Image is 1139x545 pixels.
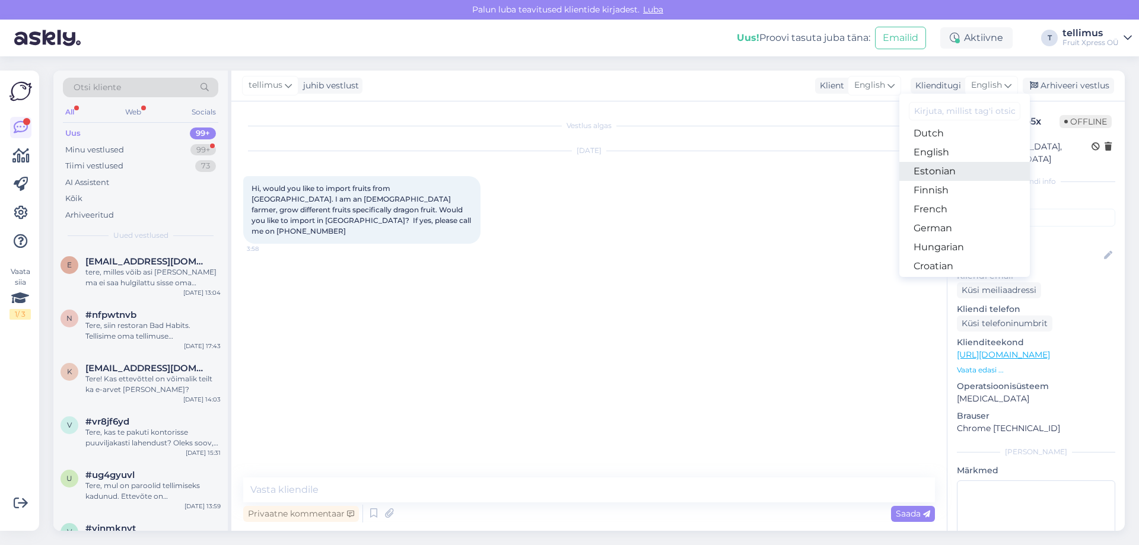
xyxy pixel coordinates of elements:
a: Finnish [899,181,1030,200]
div: Tere, kas te pakuti kontorisse puuviljakasti lahendust? Oleks soov, et puuviljad tuleksid iganäda... [85,427,221,448]
div: tere, milles võib asi [PERSON_NAME] ma ei saa hulgilattu sisse oma kasutaja ja parooliga? [85,267,221,288]
a: French [899,200,1030,219]
div: Uus [65,128,81,139]
input: Lisa nimi [957,249,1102,262]
div: 99+ [190,144,216,156]
span: English [971,79,1002,92]
a: Hungarian [899,238,1030,257]
div: [DATE] 17:43 [184,342,221,350]
a: Dutch [899,124,1030,143]
div: Aktiivne [940,27,1013,49]
span: #vinmknyt [85,523,136,534]
span: v [67,420,72,429]
a: tellimusFruit Xpress OÜ [1062,28,1132,47]
div: [PERSON_NAME] [957,447,1115,457]
div: Vestlus algas [243,120,935,131]
div: 99+ [190,128,216,139]
div: tellimus [1062,28,1119,38]
div: Privaatne kommentaar [243,506,359,522]
p: Klienditeekond [957,336,1115,349]
div: AI Assistent [65,177,109,189]
p: Vaata edasi ... [957,365,1115,375]
div: Tere, siin restoran Bad Habits. Tellisime oma tellimuse [PERSON_NAME] 10-ks. Kell 12 helistasin k... [85,320,221,342]
div: 1 / 3 [9,309,31,320]
div: [DATE] 13:04 [183,288,221,297]
div: Küsi meiliaadressi [957,282,1041,298]
button: Emailid [875,27,926,49]
div: Kliendi info [957,176,1115,187]
div: Vaata siia [9,266,31,320]
div: Tiimi vestlused [65,160,123,172]
span: tellimus [249,79,282,92]
div: Fruit Xpress OÜ [1062,38,1119,47]
a: German [899,219,1030,238]
div: Minu vestlused [65,144,124,156]
p: Kliendi tag'id [957,194,1115,206]
div: 73 [195,160,216,172]
div: Tere! Kas ettevõttel on võimalik teilt ka e-arvet [PERSON_NAME]? [85,374,221,395]
div: Socials [189,104,218,120]
span: 3:58 [247,244,291,253]
div: Proovi tasuta juba täna: [737,31,870,45]
p: [MEDICAL_DATA] [957,393,1115,405]
span: elevant@elevant.ee [85,256,209,267]
div: Klienditugi [911,79,961,92]
span: Hi, would you like to import fruits from [GEOGRAPHIC_DATA]. I am an [DEMOGRAPHIC_DATA] farmer, gr... [252,184,473,235]
span: v [67,527,72,536]
span: k [67,367,72,376]
a: Estonian [899,162,1030,181]
span: #vr8jf6yd [85,416,129,427]
p: Märkmed [957,464,1115,477]
p: Kliendi telefon [957,303,1115,315]
p: Brauser [957,410,1115,422]
img: Askly Logo [9,80,32,103]
div: juhib vestlust [298,79,359,92]
div: Kõik [65,193,82,205]
div: [DATE] 15:31 [186,448,221,457]
span: n [66,314,72,323]
span: u [66,474,72,483]
span: Saada [896,508,930,519]
p: Kliendi email [957,270,1115,282]
div: Klient [815,79,844,92]
a: [URL][DOMAIN_NAME] [957,349,1050,360]
div: Web [123,104,144,120]
div: [DATE] [243,145,935,156]
span: Offline [1060,115,1112,128]
p: Kliendi nimi [957,231,1115,244]
div: Küsi telefoninumbrit [957,315,1052,332]
div: Arhiveeritud [65,209,114,221]
input: Lisa tag [957,209,1115,227]
span: English [854,79,885,92]
span: #nfpwtnvb [85,310,136,320]
div: [DATE] 13:59 [184,502,221,511]
span: e [67,260,72,269]
span: Otsi kliente [74,81,121,94]
p: Operatsioonisüsteem [957,380,1115,393]
span: #ug4gyuvl [85,470,135,480]
a: English [899,143,1030,162]
div: Arhiveeri vestlus [1023,78,1114,94]
div: T [1041,30,1058,46]
p: Chrome [TECHNICAL_ID] [957,422,1115,435]
span: Uued vestlused [113,230,168,241]
div: [DATE] 14:03 [183,395,221,404]
b: Uus! [737,32,759,43]
div: All [63,104,77,120]
span: Luba [640,4,667,15]
input: Kirjuta, millist tag'i otsid [909,102,1020,120]
span: kadiprants8@gmail.com [85,363,209,374]
div: Tere, mul on paroolid tellimiseks kadunud. Ettevõte on [PERSON_NAME], ise olen [PERSON_NAME], ema... [85,480,221,502]
a: Croatian [899,257,1030,276]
